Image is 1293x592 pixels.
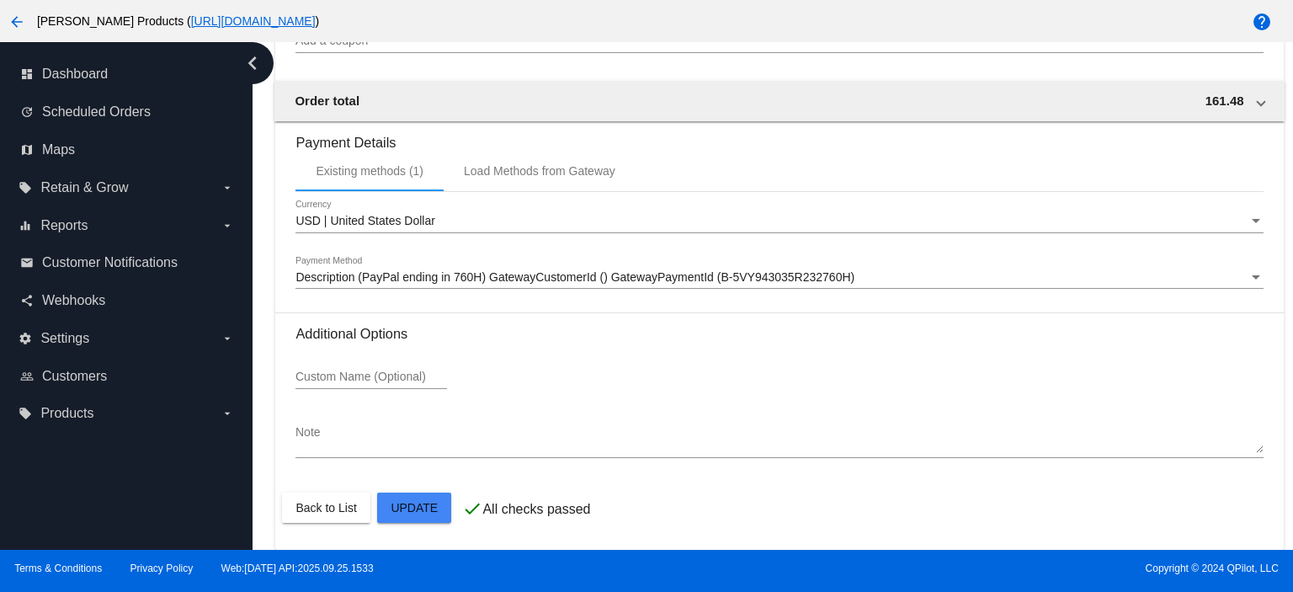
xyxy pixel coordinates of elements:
[221,563,374,574] a: Web:[DATE] API:2025.09.25.1533
[295,270,854,284] span: Description (PayPal ending in 760H) GatewayCustomerId () GatewayPaymentId (B-5VY943035R232760H)
[14,563,102,574] a: Terms & Conditions
[377,493,451,523] button: Update
[274,81,1284,121] mat-expansion-panel-header: Order total 161.48
[464,164,615,178] div: Load Methods from Gateway
[295,214,434,227] span: USD | United States Dollar
[20,287,234,314] a: share Webhooks
[19,181,32,195] i: local_offer
[42,255,178,270] span: Customer Notifications
[19,332,32,345] i: settings
[295,326,1263,342] h3: Additional Options
[221,332,234,345] i: arrow_drop_down
[20,61,234,88] a: dashboard Dashboard
[37,14,319,28] span: [PERSON_NAME] Products ( )
[191,14,316,28] a: [URL][DOMAIN_NAME]
[42,369,107,384] span: Customers
[20,370,34,383] i: people_outline
[1252,12,1272,32] mat-icon: help
[295,215,1263,228] mat-select: Currency
[316,164,423,178] div: Existing methods (1)
[20,249,234,276] a: email Customer Notifications
[391,501,438,515] span: Update
[295,371,447,384] input: Custom Name (Optional)
[295,271,1263,285] mat-select: Payment Method
[239,50,266,77] i: chevron_left
[19,407,32,420] i: local_offer
[42,142,75,157] span: Maps
[19,219,32,232] i: equalizer
[42,104,151,120] span: Scheduled Orders
[282,493,370,523] button: Back to List
[40,218,88,233] span: Reports
[20,294,34,307] i: share
[295,93,359,108] span: Order total
[221,219,234,232] i: arrow_drop_down
[40,180,128,195] span: Retain & Grow
[20,105,34,119] i: update
[661,563,1279,574] span: Copyright © 2024 QPilot, LLC
[40,331,89,346] span: Settings
[1205,93,1244,108] span: 161.48
[42,293,105,308] span: Webhooks
[221,407,234,420] i: arrow_drop_down
[20,256,34,269] i: email
[482,502,590,517] p: All checks passed
[20,99,234,125] a: update Scheduled Orders
[42,67,108,82] span: Dashboard
[40,406,93,421] span: Products
[20,143,34,157] i: map
[7,12,27,32] mat-icon: arrow_back
[130,563,194,574] a: Privacy Policy
[20,136,234,163] a: map Maps
[295,501,356,515] span: Back to List
[20,67,34,81] i: dashboard
[295,122,1263,151] h3: Payment Details
[221,181,234,195] i: arrow_drop_down
[20,363,234,390] a: people_outline Customers
[462,499,482,519] mat-icon: check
